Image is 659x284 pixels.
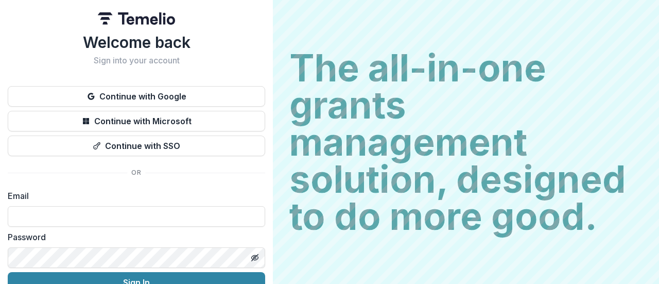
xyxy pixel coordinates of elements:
button: Continue with SSO [8,136,265,156]
label: Email [8,190,259,202]
button: Continue with Google [8,86,265,107]
button: Toggle password visibility [247,249,263,266]
h2: Sign into your account [8,56,265,65]
img: Temelio [98,12,175,25]
h1: Welcome back [8,33,265,52]
button: Continue with Microsoft [8,111,265,131]
label: Password [8,231,259,243]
